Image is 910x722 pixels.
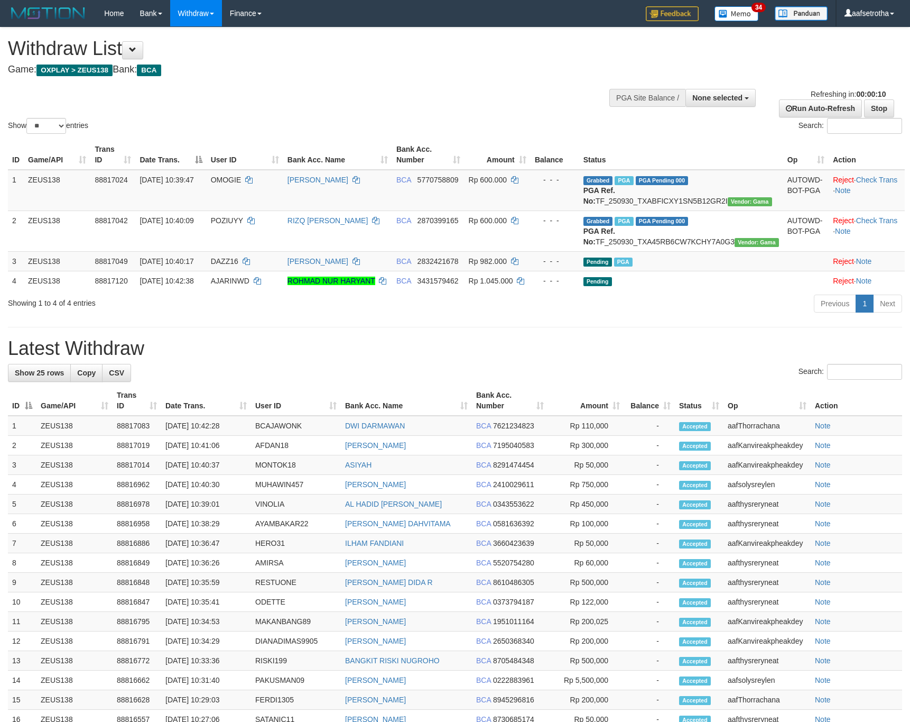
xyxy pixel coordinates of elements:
td: - [624,416,675,436]
td: ZEUS138 [36,632,113,651]
td: Rp 50,000 [548,455,624,475]
span: Vendor URL: https://trx31.1velocity.biz [735,238,779,247]
span: Copy 8610486305 to clipboard [493,578,534,587]
th: Op: activate to sort column ascending [783,140,829,170]
td: ZEUS138 [36,612,113,632]
a: BANGKIT RISKI NUGROHO [345,656,440,665]
span: Rp 600.000 [469,216,507,225]
a: ASIYAH [345,461,372,469]
td: Rp 300,000 [548,436,624,455]
td: 88816962 [113,475,161,495]
td: aafKanvireakpheakdey [723,534,811,553]
td: 3 [8,455,36,475]
td: 2 [8,211,24,251]
th: ID: activate to sort column descending [8,386,36,416]
td: 5 [8,495,36,514]
span: BCA [476,422,491,430]
a: Note [856,257,872,266]
th: Bank Acc. Name: activate to sort column ascending [341,386,472,416]
td: 7 [8,534,36,553]
span: Copy 5770758809 to clipboard [417,176,459,184]
span: BCA [476,519,491,528]
td: 3 [8,251,24,271]
a: Reject [833,216,854,225]
span: Marked by aafsolysreylen [615,217,633,226]
a: Note [815,578,831,587]
td: 88816848 [113,573,161,592]
td: [DATE] 10:39:01 [161,495,251,514]
td: · · [829,211,905,251]
td: AMIRSA [251,553,341,573]
td: 2 [8,436,36,455]
td: Rp 100,000 [548,514,624,534]
td: 10 [8,592,36,612]
span: Refreshing in: [811,90,886,98]
td: Rp 110,000 [548,416,624,436]
td: aafThorrachana [723,416,811,436]
td: - [624,534,675,553]
span: [DATE] 10:40:17 [140,257,193,266]
span: BCA [396,277,411,285]
span: Copy 1951011164 to clipboard [493,617,534,626]
span: Accepted [679,442,711,451]
td: 9 [8,573,36,592]
span: Accepted [679,500,711,509]
td: 12 [8,632,36,651]
td: ZEUS138 [36,455,113,475]
span: Accepted [679,618,711,627]
td: Rp 500,000 [548,573,624,592]
td: [DATE] 10:42:28 [161,416,251,436]
td: - [624,455,675,475]
span: BCA [476,598,491,606]
span: Copy 5520754280 to clipboard [493,559,534,567]
td: TF_250930_TXABFICXY1SN5B12GR2I [579,170,783,211]
td: [DATE] 10:35:41 [161,592,251,612]
a: Note [815,422,831,430]
a: Show 25 rows [8,364,71,382]
img: panduan.png [775,6,828,21]
button: None selected [685,89,756,107]
a: Note [815,559,831,567]
td: [DATE] 10:41:06 [161,436,251,455]
a: Check Trans [856,176,898,184]
a: DWI DARMAWAN [345,422,405,430]
span: OMOGIE [211,176,242,184]
td: [DATE] 10:34:29 [161,632,251,651]
span: Accepted [679,481,711,490]
span: 34 [751,3,766,12]
img: MOTION_logo.png [8,5,88,21]
span: BCA [476,441,491,450]
a: Previous [814,295,856,313]
td: TF_250930_TXA45RB6CW7KCHY7A0G3 [579,211,783,251]
th: Date Trans.: activate to sort column ascending [161,386,251,416]
span: Copy 2870399165 to clipboard [417,216,459,225]
label: Show entries [8,118,88,134]
div: - - - [535,276,575,286]
span: Copy [77,369,96,377]
span: BCA [476,461,491,469]
td: 6 [8,514,36,534]
td: RISKI199 [251,651,341,671]
td: ODETTE [251,592,341,612]
th: ID [8,140,24,170]
h4: Game: Bank: [8,65,596,75]
td: ZEUS138 [36,592,113,612]
td: 4 [8,271,24,290]
span: PGA Pending [636,176,689,185]
a: [PERSON_NAME] [287,176,348,184]
a: Note [815,500,831,508]
td: HERO31 [251,534,341,553]
a: AL HADID [PERSON_NAME] [345,500,442,508]
b: PGA Ref. No: [583,227,615,246]
span: [DATE] 10:40:09 [140,216,193,225]
a: Stop [864,99,894,117]
span: Rp 600.000 [469,176,507,184]
td: ZEUS138 [24,170,90,211]
td: Rp 60,000 [548,553,624,573]
th: Bank Acc. Number: activate to sort column ascending [472,386,548,416]
span: Copy 8291474454 to clipboard [493,461,534,469]
span: BCA [476,500,491,508]
a: CSV [102,364,131,382]
span: 88817042 [95,216,127,225]
td: AYAMBAKAR22 [251,514,341,534]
